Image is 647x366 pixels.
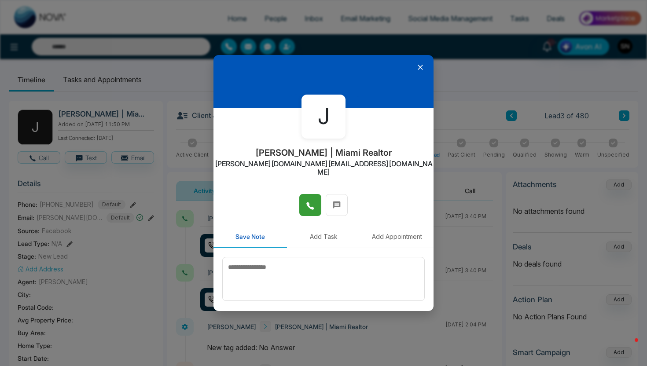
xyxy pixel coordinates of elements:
[617,336,638,357] iframe: Intercom live chat
[255,147,392,158] h2: [PERSON_NAME] | Miami Realtor
[287,225,360,248] button: Add Task
[213,160,434,176] h2: [PERSON_NAME][DOMAIN_NAME][EMAIL_ADDRESS][DOMAIN_NAME]
[360,225,434,248] button: Add Appointment
[318,100,330,133] span: J
[213,225,287,248] button: Save Note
